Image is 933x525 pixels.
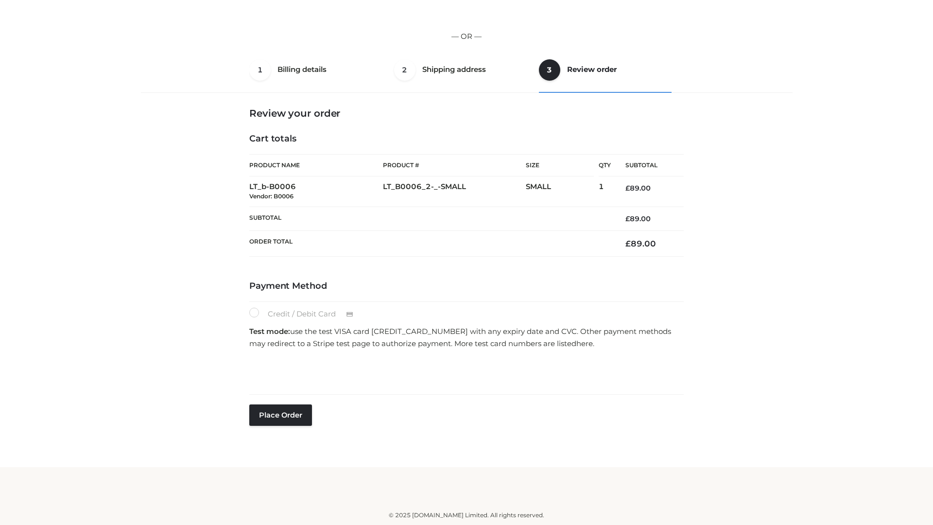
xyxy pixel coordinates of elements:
p: — OR — [144,30,789,43]
span: £ [625,214,630,223]
small: Vendor: B0006 [249,192,294,200]
h4: Payment Method [249,281,684,292]
th: Order Total [249,231,611,257]
td: LT_B0006_2-_-SMALL [383,176,526,207]
th: Product Name [249,154,383,176]
button: Place order [249,404,312,426]
th: Qty [599,154,611,176]
bdi: 89.00 [625,239,656,248]
h3: Review your order [249,107,684,119]
bdi: 89.00 [625,184,651,192]
th: Product # [383,154,526,176]
strong: Test mode: [249,327,290,336]
td: 1 [599,176,611,207]
span: £ [625,239,631,248]
th: Subtotal [611,155,684,176]
img: Credit / Debit Card [341,309,359,320]
label: Credit / Debit Card [249,308,363,320]
h4: Cart totals [249,134,684,144]
a: here [576,339,593,348]
bdi: 89.00 [625,214,651,223]
span: £ [625,184,630,192]
th: Subtotal [249,207,611,230]
td: SMALL [526,176,599,207]
p: use the test VISA card [CREDIT_CARD_NUMBER] with any expiry date and CVC. Other payment methods m... [249,325,684,350]
th: Size [526,155,594,176]
td: LT_b-B0006 [249,176,383,207]
iframe: Secure payment input frame [247,353,682,388]
div: © 2025 [DOMAIN_NAME] Limited. All rights reserved. [144,510,789,520]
